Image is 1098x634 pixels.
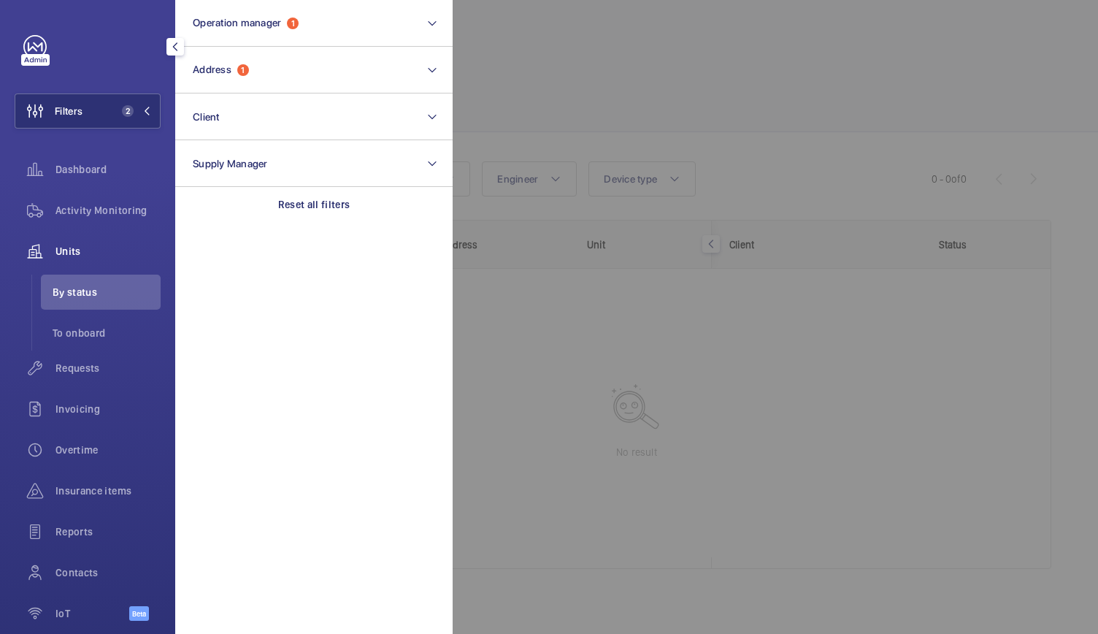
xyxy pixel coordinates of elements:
span: Filters [55,104,82,118]
span: Insurance items [55,484,161,498]
span: Reports [55,524,161,539]
span: Beta [129,606,149,621]
button: Filters2 [15,93,161,129]
span: Requests [55,361,161,375]
span: Activity Monitoring [55,203,161,218]
span: IoT [55,606,129,621]
span: 2 [122,105,134,117]
span: Contacts [55,565,161,580]
span: To onboard [53,326,161,340]
span: By status [53,285,161,299]
span: Units [55,244,161,259]
span: Overtime [55,443,161,457]
span: Dashboard [55,162,161,177]
span: Invoicing [55,402,161,416]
